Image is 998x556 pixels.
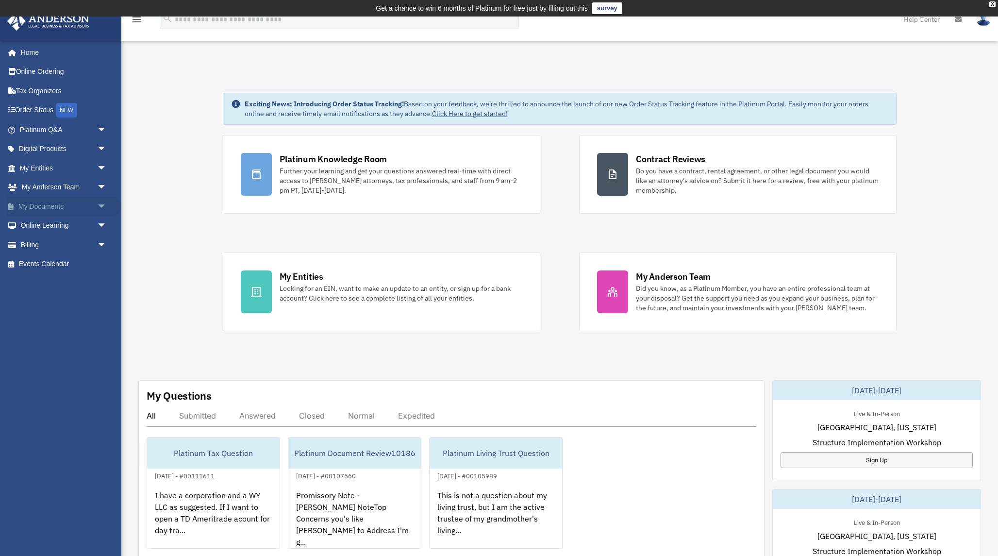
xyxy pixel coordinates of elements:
[97,178,116,198] span: arrow_drop_down
[245,100,404,108] strong: Exciting News: Introducing Order Status Tracking!
[239,411,276,421] div: Answered
[989,1,996,7] div: close
[398,411,435,421] div: Expedited
[147,470,222,480] div: [DATE] - #00111611
[636,166,879,195] div: Do you have a contract, rental agreement, or other legal document you would like an attorney's ad...
[280,153,387,165] div: Platinum Knowledge Room
[223,135,540,214] a: Platinum Knowledge Room Further your learning and get your questions answered real-time with dire...
[579,253,897,331] a: My Anderson Team Did you know, as a Platinum Member, you have an entire professional team at your...
[7,139,121,159] a: Digital Productsarrow_drop_down
[97,120,116,140] span: arrow_drop_down
[579,135,897,214] a: Contract Reviews Do you have a contract, rental agreement, or other legal document you would like...
[4,12,92,31] img: Anderson Advisors Platinum Portal
[288,438,421,469] div: Platinum Document Review10186
[280,284,522,303] div: Looking for an EIN, want to make an update to an entity, or sign up for a bank account? Click her...
[636,153,705,165] div: Contract Reviews
[97,158,116,178] span: arrow_drop_down
[7,178,121,197] a: My Anderson Teamarrow_drop_down
[348,411,375,421] div: Normal
[131,14,143,25] i: menu
[280,166,522,195] div: Further your learning and get your questions answered real-time with direct access to [PERSON_NAM...
[592,2,622,14] a: survey
[846,517,908,527] div: Live & In-Person
[97,197,116,217] span: arrow_drop_down
[430,438,562,469] div: Platinum Living Trust Question
[817,530,936,542] span: [GEOGRAPHIC_DATA], [US_STATE]
[429,437,563,549] a: Platinum Living Trust Question[DATE] - #00105989This is not a question about my living trust, but...
[7,158,121,178] a: My Entitiesarrow_drop_down
[288,437,421,549] a: Platinum Document Review10186[DATE] - #00107660Promissory Note - [PERSON_NAME] NoteTop Concerns y...
[7,101,121,120] a: Order StatusNEW
[56,103,77,118] div: NEW
[162,13,173,24] i: search
[97,216,116,236] span: arrow_drop_down
[817,421,936,433] span: [GEOGRAPHIC_DATA], [US_STATE]
[813,437,941,448] span: Structure Implementation Workshop
[636,284,879,313] div: Did you know, as a Platinum Member, you have an entire professional team at your disposal? Get th...
[7,81,121,101] a: Tax Organizers
[280,270,323,283] div: My Entities
[131,17,143,25] a: menu
[288,470,364,480] div: [DATE] - #00107660
[7,254,121,274] a: Events Calendar
[376,2,588,14] div: Get a chance to win 6 months of Platinum for free just by filling out this
[7,216,121,236] a: Online Learningarrow_drop_down
[430,470,505,480] div: [DATE] - #00105989
[147,411,156,421] div: All
[773,489,981,509] div: [DATE]-[DATE]
[7,235,121,254] a: Billingarrow_drop_down
[7,62,121,82] a: Online Ordering
[97,235,116,255] span: arrow_drop_down
[147,388,212,403] div: My Questions
[179,411,216,421] div: Submitted
[97,139,116,159] span: arrow_drop_down
[636,270,711,283] div: My Anderson Team
[147,437,280,549] a: Platinum Tax Question[DATE] - #00111611I have a corporation and a WY LLC as suggested. If I want ...
[432,109,508,118] a: Click Here to get started!
[7,120,121,139] a: Platinum Q&Aarrow_drop_down
[147,438,280,469] div: Platinum Tax Question
[245,99,889,118] div: Based on your feedback, we're thrilled to announce the launch of our new Order Status Tracking fe...
[7,43,116,62] a: Home
[7,197,121,216] a: My Documentsarrow_drop_down
[976,12,991,26] img: User Pic
[299,411,325,421] div: Closed
[781,452,973,468] a: Sign Up
[846,408,908,418] div: Live & In-Person
[773,381,981,400] div: [DATE]-[DATE]
[223,253,540,331] a: My Entities Looking for an EIN, want to make an update to an entity, or sign up for a bank accoun...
